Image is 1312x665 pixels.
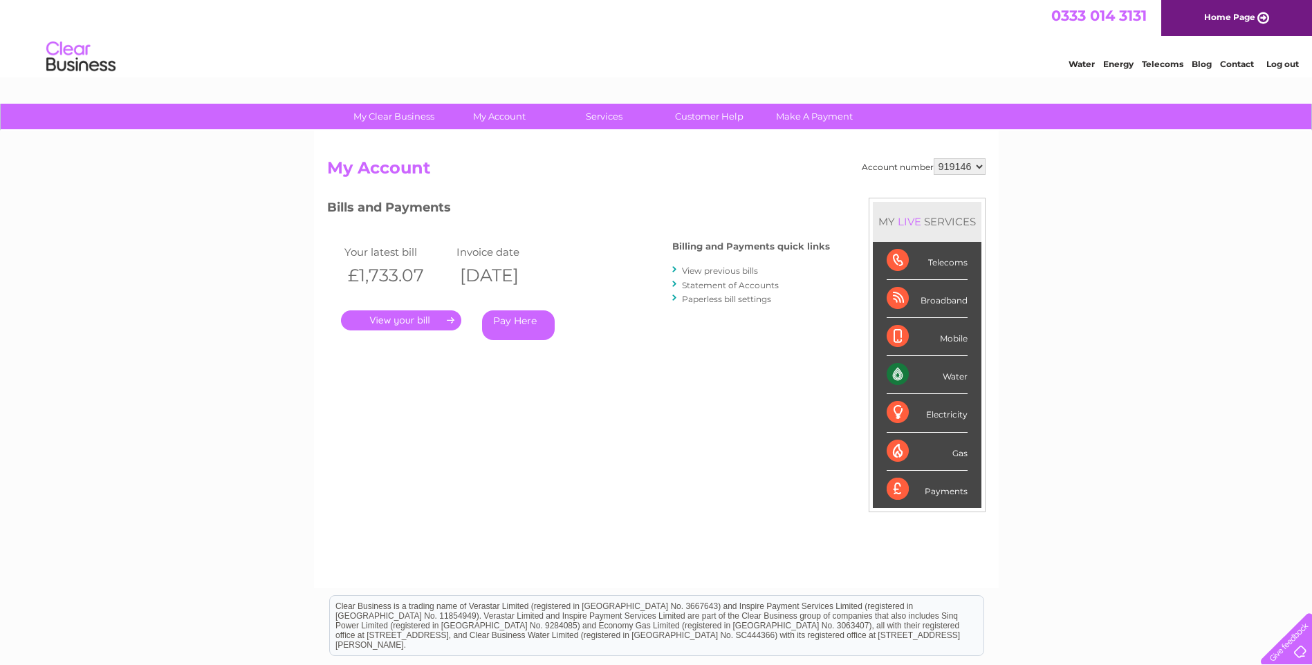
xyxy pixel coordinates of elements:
[453,261,566,290] th: [DATE]
[895,215,924,228] div: LIVE
[1069,59,1095,69] a: Water
[327,158,986,185] h2: My Account
[652,104,766,129] a: Customer Help
[887,356,968,394] div: Water
[1192,59,1212,69] a: Blog
[547,104,661,129] a: Services
[682,265,758,276] a: View previous bills
[442,104,556,129] a: My Account
[1051,7,1147,24] a: 0333 014 3131
[672,241,830,252] h4: Billing and Payments quick links
[682,280,779,290] a: Statement of Accounts
[887,242,968,280] div: Telecoms
[887,433,968,471] div: Gas
[327,198,830,222] h3: Bills and Payments
[757,104,871,129] a: Make A Payment
[337,104,451,129] a: My Clear Business
[453,243,566,261] td: Invoice date
[341,310,461,330] a: .
[1266,59,1299,69] a: Log out
[1220,59,1254,69] a: Contact
[873,202,981,241] div: MY SERVICES
[887,394,968,432] div: Electricity
[887,280,968,318] div: Broadband
[1103,59,1134,69] a: Energy
[887,471,968,508] div: Payments
[682,294,771,304] a: Paperless bill settings
[330,8,983,67] div: Clear Business is a trading name of Verastar Limited (registered in [GEOGRAPHIC_DATA] No. 3667643...
[341,243,454,261] td: Your latest bill
[887,318,968,356] div: Mobile
[1142,59,1183,69] a: Telecoms
[482,310,555,340] a: Pay Here
[862,158,986,175] div: Account number
[341,261,454,290] th: £1,733.07
[46,36,116,78] img: logo.png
